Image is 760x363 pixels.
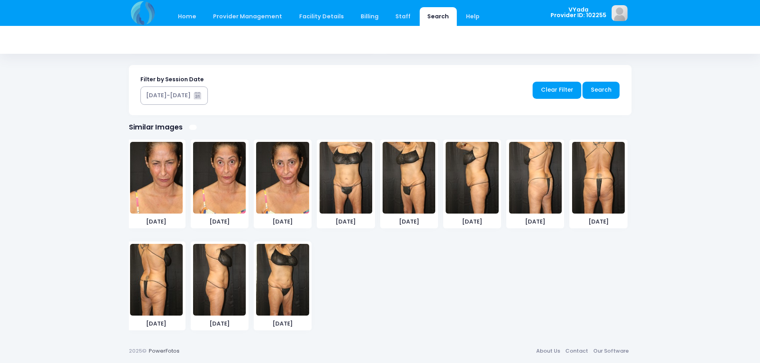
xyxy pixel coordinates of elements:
img: image [572,142,625,214]
img: image [320,142,372,214]
span: [DATE] [130,320,183,328]
a: Search [420,7,457,26]
a: Billing [353,7,386,26]
img: image [383,142,435,214]
img: image [256,244,309,316]
span: [DATE] [509,218,562,226]
a: Facility Details [291,7,351,26]
img: image [446,142,498,214]
a: About Us [534,343,563,358]
a: Provider Management [205,7,290,26]
span: [DATE] [193,320,246,328]
img: image [193,244,246,316]
div: [DATE]-[DATE] [146,91,191,100]
a: Clear Filter [533,82,581,99]
img: image [612,5,628,21]
a: Contact [563,343,591,358]
a: PowerFotos [149,347,180,355]
span: [DATE] [572,218,625,226]
a: Home [170,7,204,26]
img: image [256,142,309,214]
span: [DATE] [256,218,309,226]
img: image [509,142,562,214]
img: image [193,142,246,214]
img: image [130,244,183,316]
a: Our Software [591,343,632,358]
span: [DATE] [193,218,246,226]
h1: Similar Images [129,123,183,131]
span: [DATE] [383,218,435,226]
span: 2025© [129,347,146,355]
a: Staff [388,7,418,26]
span: [DATE] [320,218,372,226]
span: VYada Provider ID: 102255 [551,7,606,18]
a: Help [458,7,487,26]
img: image [130,142,183,214]
span: [DATE] [256,320,309,328]
span: [DATE] [130,218,183,226]
label: Filter by Session Date [140,75,204,84]
span: [DATE] [446,218,498,226]
a: Search [582,82,620,99]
